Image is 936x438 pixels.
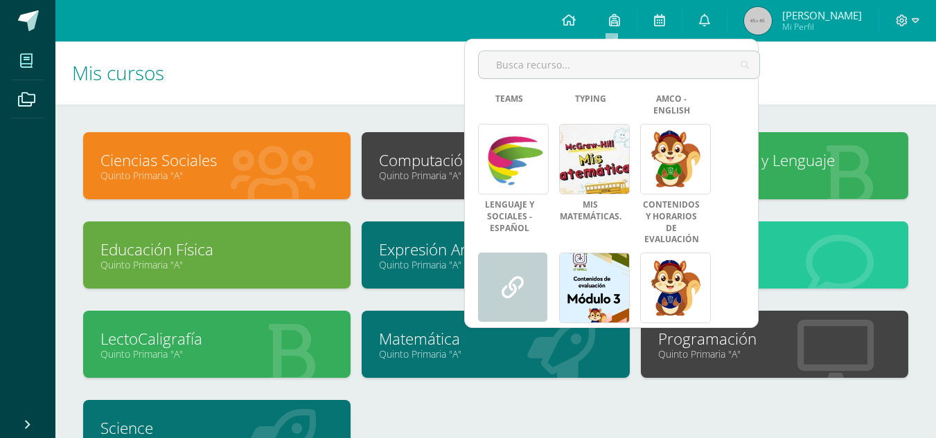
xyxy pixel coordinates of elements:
[100,169,333,182] a: Quinto Primaria "A"
[379,258,612,271] a: Quinto Primaria "A"
[379,239,612,260] a: Expresión Artística
[478,199,540,234] a: LENGUAJE Y SOCIALES - ESPAÑOL
[479,51,759,78] input: Busca recurso...
[379,347,612,361] a: Quinto Primaria "A"
[72,60,164,86] span: Mis cursos
[658,169,891,182] a: Quinto Primaria "A"
[782,21,862,33] span: Mi Perfil
[658,258,891,271] a: Quinto Primaria "A"
[658,149,891,171] a: Comunicacion y Lenguaje
[559,93,621,105] a: Typing
[100,347,333,361] a: Quinto Primaria "A"
[658,328,891,349] a: Programación
[379,328,612,349] a: Matemática
[640,199,703,246] a: CONTENIDOS Y HORARIOS DE EVALUACIÓN
[379,169,612,182] a: Quinto Primaria "A"
[379,149,612,171] a: Computación
[640,93,703,117] a: AMCO - ENGLISH
[559,199,621,223] a: Mis matemáticas.
[100,149,333,171] a: Ciencias Sociales
[100,239,333,260] a: Educación Física
[100,258,333,271] a: Quinto Primaria "A"
[782,8,862,22] span: [PERSON_NAME]
[744,7,772,35] img: 45x45
[478,327,540,350] a: PLANES SEMANALES
[478,93,540,105] a: Teams
[658,239,891,260] a: Idioma Inglés
[100,328,333,349] a: LectoCaligrafía
[658,347,891,361] a: Quinto Primaria "A"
